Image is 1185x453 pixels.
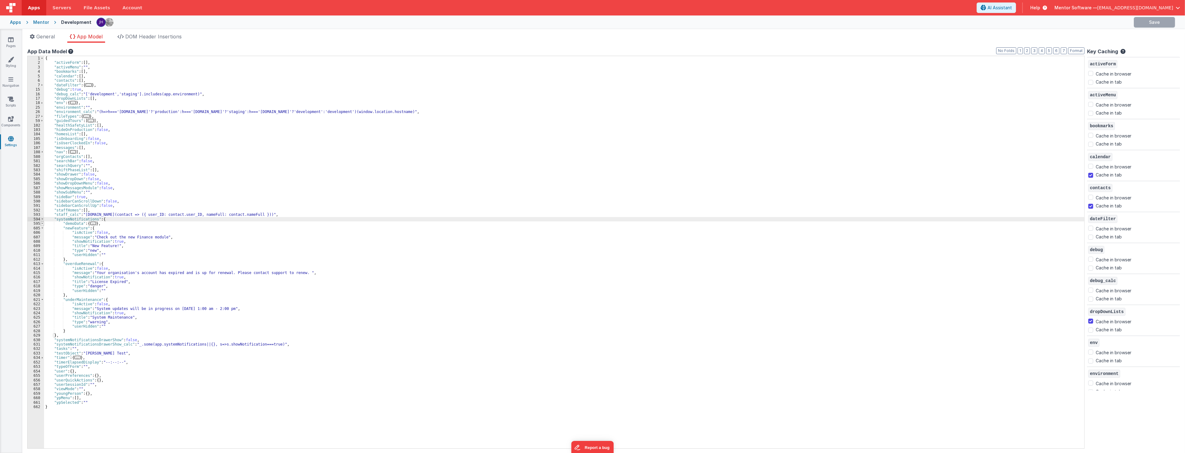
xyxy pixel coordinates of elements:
[28,190,44,194] div: 588
[1096,141,1122,147] label: Cache in tab
[28,315,44,320] div: 625
[28,405,44,409] div: 662
[1096,255,1131,263] label: Cache in browser
[28,396,44,400] div: 660
[1088,91,1117,99] span: activeMenu
[1096,224,1131,232] label: Cache in browser
[28,163,44,168] div: 582
[1088,60,1117,68] span: activeForm
[28,177,44,181] div: 585
[28,280,44,284] div: 617
[28,159,44,163] div: 581
[1096,295,1122,302] label: Cache in tab
[28,289,44,293] div: 619
[1096,326,1122,333] label: Cache in tab
[28,400,44,405] div: 661
[28,155,44,159] div: 580
[28,302,44,306] div: 622
[36,33,55,40] span: General
[987,5,1012,11] span: AI Assistant
[28,78,44,83] div: 6
[1088,153,1112,161] span: calendar
[28,342,44,346] div: 631
[88,119,94,122] span: ...
[28,168,44,172] div: 583
[28,244,44,248] div: 609
[28,128,44,132] div: 103
[28,217,44,221] div: 594
[28,369,44,373] div: 654
[28,195,44,199] div: 589
[28,137,44,141] div: 105
[28,266,44,271] div: 614
[86,83,92,87] span: ...
[28,110,44,114] div: 26
[28,373,44,378] div: 655
[28,284,44,288] div: 618
[28,311,44,315] div: 624
[28,391,44,396] div: 659
[28,146,44,150] div: 107
[97,18,105,27] img: c2badad8aad3a9dfc60afe8632b41ba8
[28,92,44,96] div: 16
[1031,47,1037,54] button: 3
[61,19,91,25] div: Development
[1134,17,1175,28] button: Save
[1096,203,1122,209] label: Cache in tab
[28,338,44,342] div: 630
[28,257,44,262] div: 612
[28,56,44,60] div: 1
[1030,5,1040,11] span: Help
[28,239,44,244] div: 608
[28,226,44,230] div: 605
[1088,215,1117,223] span: dateFilter
[28,346,44,351] div: 632
[27,48,1085,55] div: App Data Model
[28,351,44,355] div: 633
[74,356,81,359] span: ...
[996,47,1016,54] button: No Folds
[28,150,44,154] div: 108
[28,199,44,203] div: 590
[28,298,44,302] div: 621
[28,69,44,74] div: 4
[1088,246,1104,254] span: debug
[1096,132,1131,139] label: Cache in browser
[1039,47,1045,54] button: 4
[1096,348,1131,356] label: Cache in browser
[28,172,44,176] div: 584
[83,115,90,118] span: ...
[28,333,44,338] div: 629
[125,33,182,40] span: DOM Header Insertions
[1097,5,1173,11] span: [EMAIL_ADDRESS][DOMAIN_NAME]
[28,307,44,311] div: 623
[1088,277,1117,285] span: debug_calc
[10,19,21,25] div: Apps
[28,355,44,360] div: 634
[1096,317,1131,325] label: Cache in browser
[1096,379,1131,387] label: Cache in browser
[28,132,44,136] div: 104
[90,222,96,225] span: ...
[1061,47,1067,54] button: 7
[28,235,44,239] div: 607
[1054,5,1180,11] button: Mentor Software — [EMAIL_ADDRESS][DOMAIN_NAME]
[1096,172,1122,178] label: Cache in tab
[77,33,103,40] span: App Model
[28,186,44,190] div: 587
[28,119,44,123] div: 59
[28,141,44,145] div: 106
[28,387,44,391] div: 658
[1096,357,1122,364] label: Cache in tab
[28,324,44,329] div: 627
[28,5,40,11] span: Apps
[1096,110,1122,116] label: Cache in tab
[28,96,44,101] div: 17
[105,18,113,27] img: eba322066dbaa00baf42793ca2fab581
[1096,388,1122,395] label: Cache in tab
[1053,47,1059,54] button: 6
[28,203,44,208] div: 591
[1088,370,1120,378] span: environment
[28,65,44,69] div: 3
[1054,5,1097,11] span: Mentor Software —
